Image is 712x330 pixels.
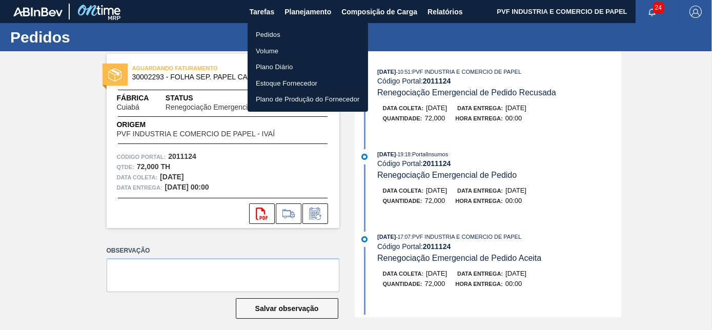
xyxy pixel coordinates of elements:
[248,75,368,92] a: Estoque Fornecedor
[248,27,368,43] a: Pedidos
[248,43,368,59] a: Volume
[248,59,368,75] a: Plano Diário
[248,91,368,108] a: Plano de Produção do Fornecedor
